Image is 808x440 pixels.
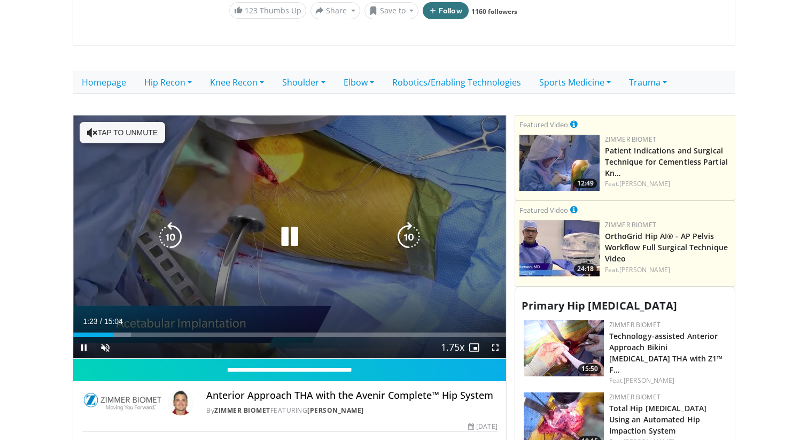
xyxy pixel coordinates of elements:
[578,364,601,374] span: 15:50
[609,403,706,436] a: Total Hip [MEDICAL_DATA] Using an Automated Hip Impaction System
[574,264,597,274] span: 24:18
[206,406,497,415] div: By FEATURING
[574,179,597,188] span: 12:49
[605,135,656,144] a: Zimmer Biomet
[206,390,497,402] h4: Anterior Approach THA with the Avenir Complete™ Hip System
[609,331,723,375] a: Technology-assisted Anterior Approach Bikini [MEDICAL_DATA] THA with Z1™ F…
[100,317,102,326] span: /
[605,220,656,229] a: Zimmer Biomet
[524,320,604,376] a: 15:50
[519,220,600,276] img: c80c1d29-5d08-4b57-b833-2b3295cd5297.150x105_q85_crop-smart_upscale.jpg
[619,179,670,188] a: [PERSON_NAME]
[463,337,485,358] button: Enable picture-in-picture mode
[619,265,670,274] a: [PERSON_NAME]
[229,2,306,19] a: 123 Thumbs Up
[605,179,731,189] div: Feat.
[310,2,360,19] button: Share
[468,422,497,431] div: [DATE]
[519,135,600,191] a: 12:49
[519,205,568,215] small: Featured Video
[605,145,728,178] a: Patient Indications and Surgical Technique for Cementless Partial Kn…
[530,71,620,94] a: Sports Medicine
[522,298,677,313] span: Primary Hip [MEDICAL_DATA]
[609,320,661,329] a: Zimmer Biomet
[245,5,258,16] span: 123
[82,390,164,415] img: Zimmer Biomet
[73,71,135,94] a: Homepage
[609,376,726,385] div: Feat.
[620,71,676,94] a: Trauma
[423,2,469,19] button: Follow
[83,317,97,326] span: 1:23
[605,231,728,264] a: OrthoGrid Hip AI® - AP Pelvis Workflow Full Surgical Technique Video
[168,390,193,415] img: Avatar
[73,337,95,358] button: Pause
[605,265,731,275] div: Feat.
[519,220,600,276] a: 24:18
[104,317,123,326] span: 15:04
[307,406,364,415] a: [PERSON_NAME]
[519,135,600,191] img: 2c28c705-9b27-4f8d-ae69-2594b16edd0d.150x105_q85_crop-smart_upscale.jpg
[383,71,530,94] a: Robotics/Enabling Technologies
[609,392,661,402] a: Zimmer Biomet
[73,115,506,359] video-js: Video Player
[471,7,517,16] a: 1160 followers
[442,337,463,358] button: Playback Rate
[273,71,335,94] a: Shoulder
[335,71,383,94] a: Elbow
[624,376,674,385] a: [PERSON_NAME]
[364,2,419,19] button: Save to
[201,71,273,94] a: Knee Recon
[519,120,568,129] small: Featured Video
[214,406,270,415] a: Zimmer Biomet
[95,337,116,358] button: Unmute
[485,337,506,358] button: Fullscreen
[73,333,506,337] div: Progress Bar
[80,122,165,143] button: Tap to unmute
[524,320,604,376] img: 896f6787-b5f3-455d-928f-da3bb3055a34.png.150x105_q85_crop-smart_upscale.png
[135,71,201,94] a: Hip Recon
